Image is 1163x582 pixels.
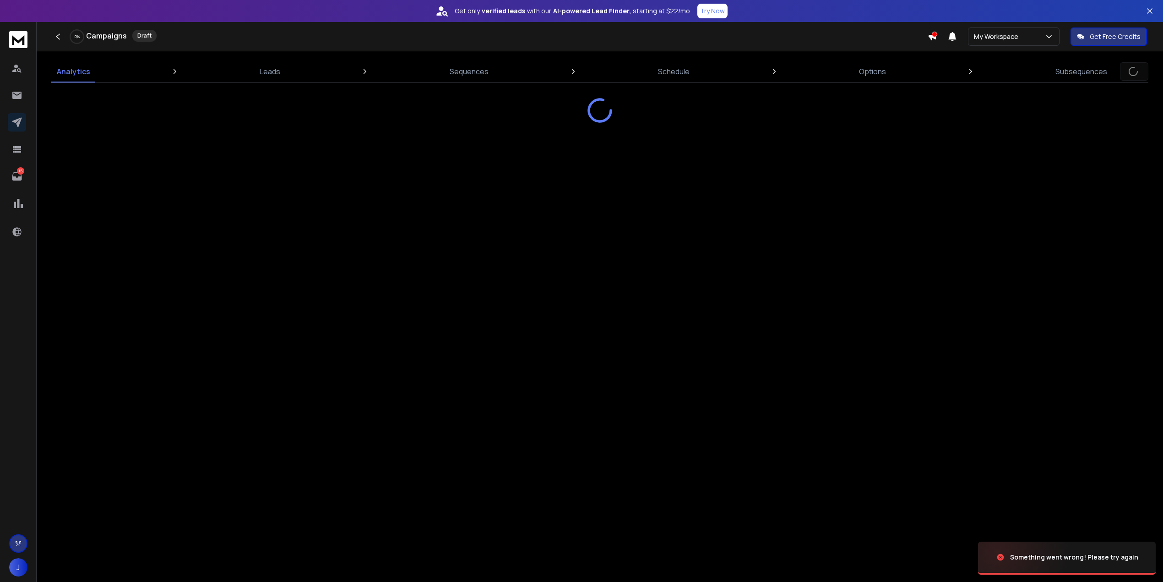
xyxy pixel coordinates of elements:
button: J [9,558,27,577]
strong: verified leads [482,6,525,16]
div: Something went wrong! Please try again [1010,553,1138,562]
img: logo [9,31,27,48]
p: Get only with our starting at $22/mo [455,6,690,16]
h1: Campaigns [86,30,127,41]
a: Subsequences [1050,60,1113,82]
button: Try Now [697,4,728,18]
p: Options [859,66,886,77]
a: Options [853,60,891,82]
p: Try Now [700,6,725,16]
p: 15 [17,167,24,175]
a: Sequences [444,60,494,82]
img: image [978,533,1070,582]
div: Draft [132,30,157,42]
p: Sequences [450,66,489,77]
p: 0 % [75,34,80,39]
a: Schedule [652,60,695,82]
p: Subsequences [1055,66,1107,77]
p: Get Free Credits [1090,32,1141,41]
p: My Workspace [974,32,1022,41]
p: Leads [260,66,280,77]
p: Schedule [658,66,690,77]
a: Analytics [51,60,96,82]
button: Get Free Credits [1071,27,1147,46]
p: Analytics [57,66,90,77]
strong: AI-powered Lead Finder, [553,6,631,16]
a: Leads [254,60,286,82]
a: 15 [8,167,26,186]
